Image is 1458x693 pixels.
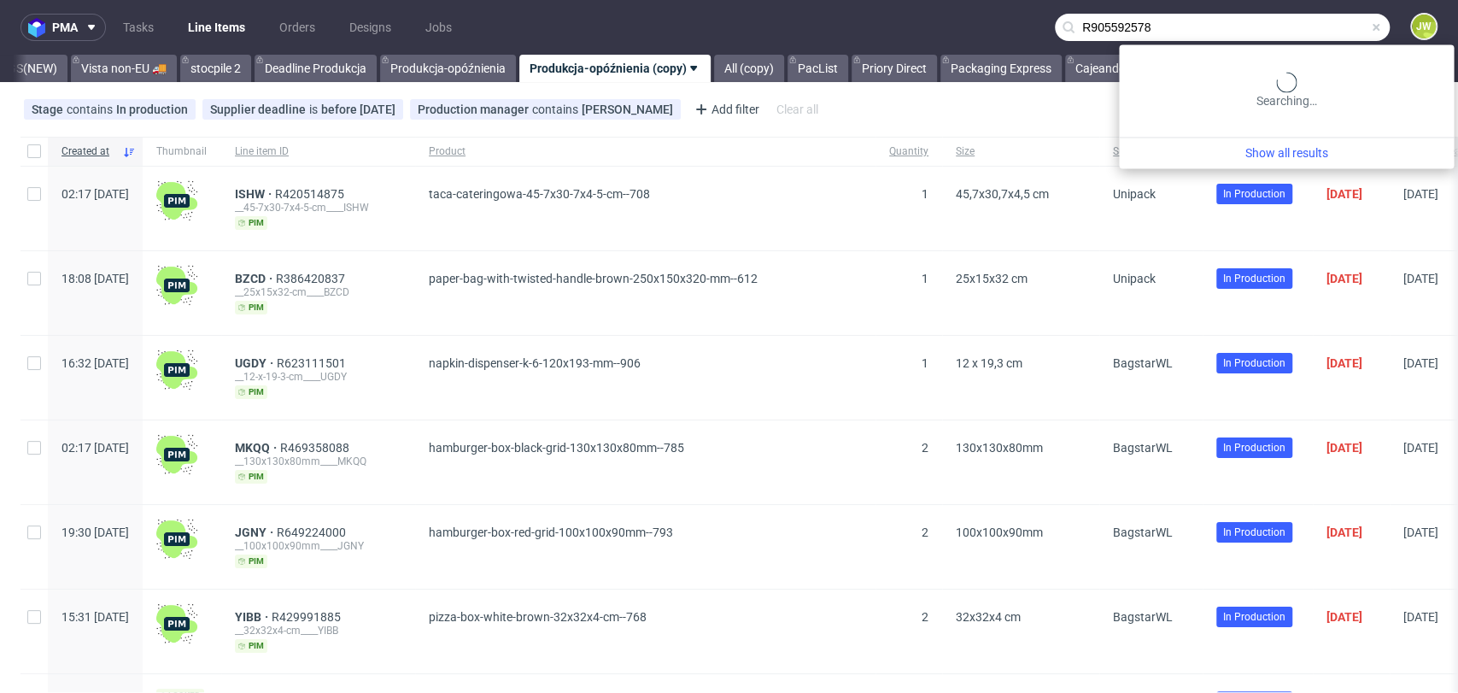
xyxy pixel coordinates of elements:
span: taca-cateringowa-45-7x30-7x4-5-cm--708 [429,187,650,201]
span: [DATE] [1326,356,1362,370]
span: contains [532,103,582,116]
span: 1 [922,187,928,201]
div: __25x15x32-cm____BZCD [235,285,401,299]
span: [DATE] [1326,610,1362,624]
div: before [DATE] [321,103,395,116]
span: pim [235,385,267,399]
div: Add filter [688,96,763,123]
span: [DATE] [1326,187,1362,201]
span: pim [235,301,267,314]
a: Designs [339,14,401,41]
a: MKQQ [235,441,280,455]
span: BagstarWL [1113,356,1173,370]
a: R469358088 [280,441,353,455]
img: wHgJFi1I6lmhQAAAABJRU5ErkJggg== [156,349,197,391]
span: [DATE] [1403,187,1438,201]
span: 19:30 [DATE] [61,526,129,539]
span: BagstarWL [1113,441,1173,455]
span: Unipack [1113,272,1156,285]
div: __32x32x4-cm____YIBB [235,624,401,637]
span: 16:32 [DATE] [61,356,129,370]
figcaption: JW [1412,15,1436,38]
span: [DATE] [1403,356,1438,370]
a: All (copy) [714,55,784,82]
span: In Production [1223,271,1285,286]
span: pim [235,216,267,230]
img: wHgJFi1I6lmhQAAAABJRU5ErkJggg== [156,180,197,221]
a: R386420837 [276,272,348,285]
span: 25x15x32 cm [956,272,1028,285]
span: 1 [922,356,928,370]
span: In Production [1223,440,1285,455]
a: R429991885 [272,610,344,624]
img: wHgJFi1I6lmhQAAAABJRU5ErkJggg== [156,519,197,560]
a: Packaging Express [940,55,1062,82]
a: Show all results [1126,144,1447,162]
span: In Production [1223,186,1285,202]
div: __45-7x30-7x4-5-cm____ISHW [235,201,401,214]
span: Supplier [1113,144,1189,159]
a: R420514875 [275,187,348,201]
span: Product [429,144,862,159]
span: 2 [922,610,928,624]
span: In Production [1223,525,1285,540]
span: pizza-box-white-brown-32x32x4-cm--768 [429,610,647,624]
span: R623111501 [277,356,349,370]
span: 32x32x4 cm [956,610,1021,624]
span: [DATE] [1403,610,1438,624]
span: Created at [61,144,115,159]
span: hamburger-box-black-grid-130x130x80mm--785 [429,441,684,455]
a: Cajeando [1065,55,1136,82]
span: contains [67,103,116,116]
a: Orders [269,14,325,41]
span: [DATE] [1403,526,1438,539]
img: wHgJFi1I6lmhQAAAABJRU5ErkJggg== [156,265,197,306]
a: Vista non-EU 🚚 [71,55,177,82]
a: stocpile 2 [180,55,251,82]
a: Deadline Produkcja [255,55,377,82]
span: [DATE] [1326,272,1362,285]
span: [DATE] [1326,441,1362,455]
a: R649224000 [277,526,349,539]
div: __12-x-19-3-cm____UGDY [235,370,401,384]
a: UGDY [235,356,277,370]
span: In Production [1223,609,1285,625]
div: In production [116,103,188,116]
a: Tasks [113,14,164,41]
span: 02:17 [DATE] [61,441,129,455]
span: 100x100x90mm [956,526,1043,539]
span: 1 [922,272,928,285]
span: ISHW [235,187,275,201]
a: BZCD [235,272,276,285]
a: Produkcja-opóźnienia (copy) [519,55,711,82]
span: BagstarWL [1113,610,1173,624]
span: Quantity [889,144,928,159]
span: 15:31 [DATE] [61,610,129,624]
a: JGNY [235,526,277,539]
span: pim [235,639,267,653]
a: PacList [788,55,848,82]
a: Produkcja-opóźnienia [380,55,516,82]
span: Stage [32,103,67,116]
span: napkin-dispenser-k-6-120x193-mm--906 [429,356,641,370]
span: [DATE] [1403,272,1438,285]
a: YIBB [235,610,272,624]
span: 130x130x80mm [956,441,1043,455]
button: pma [20,14,106,41]
a: Priory Direct [852,55,937,82]
span: Supplier deadline [210,103,309,116]
span: 02:17 [DATE] [61,187,129,201]
span: paper-bag-with-twisted-handle-brown-250x150x320-mm--612 [429,272,758,285]
span: Line item ID [235,144,401,159]
span: hamburger-box-red-grid-100x100x90mm--793 [429,526,673,539]
a: Line Items [178,14,255,41]
span: [DATE] [1403,441,1438,455]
